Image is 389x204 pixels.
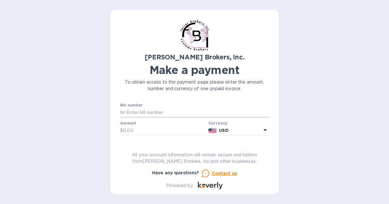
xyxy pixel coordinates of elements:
b: Currency [208,121,228,125]
p: $ [120,127,123,134]
label: Business name [120,139,149,143]
p: To obtain access to the payment page please enter the amount, number and currency of one unpaid i... [120,79,269,92]
label: Amount [120,121,136,125]
h1: Make a payment [120,63,269,76]
b: USD [219,128,228,133]
label: Bill number [120,104,142,107]
b: Have any questions? [152,170,199,175]
input: 0.00 [123,126,206,135]
img: USD [208,128,217,133]
p: № [120,109,125,116]
input: Enter bill number [125,108,269,117]
p: All your account information will remain secure and hidden from [PERSON_NAME] Brokers, Inc. and o... [120,152,269,165]
u: Contact us [212,171,237,176]
p: Powered by [166,182,193,189]
b: [PERSON_NAME] Brokers, Inc. [145,53,244,61]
